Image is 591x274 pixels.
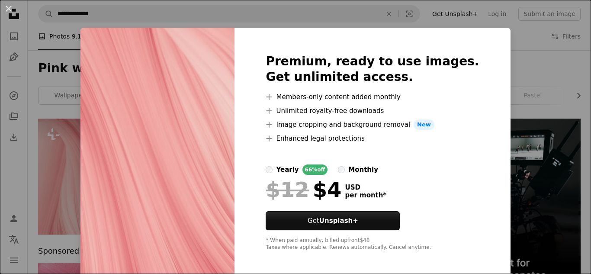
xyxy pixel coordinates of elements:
[266,54,479,85] h2: Premium, ready to use images. Get unlimited access.
[319,217,358,225] strong: Unsplash+
[266,166,273,173] input: yearly66%off
[266,211,400,230] button: GetUnsplash+
[266,133,479,144] li: Enhanced legal protections
[266,178,309,201] span: $12
[266,178,341,201] div: $4
[266,106,479,116] li: Unlimited royalty-free downloads
[414,119,434,130] span: New
[266,237,479,251] div: * When paid annually, billed upfront $48 Taxes where applicable. Renews automatically. Cancel any...
[338,166,345,173] input: monthly
[345,191,386,199] span: per month *
[302,164,328,175] div: 66% off
[276,164,299,175] div: yearly
[266,119,479,130] li: Image cropping and background removal
[345,184,386,191] span: USD
[266,92,479,102] li: Members-only content added monthly
[348,164,378,175] div: monthly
